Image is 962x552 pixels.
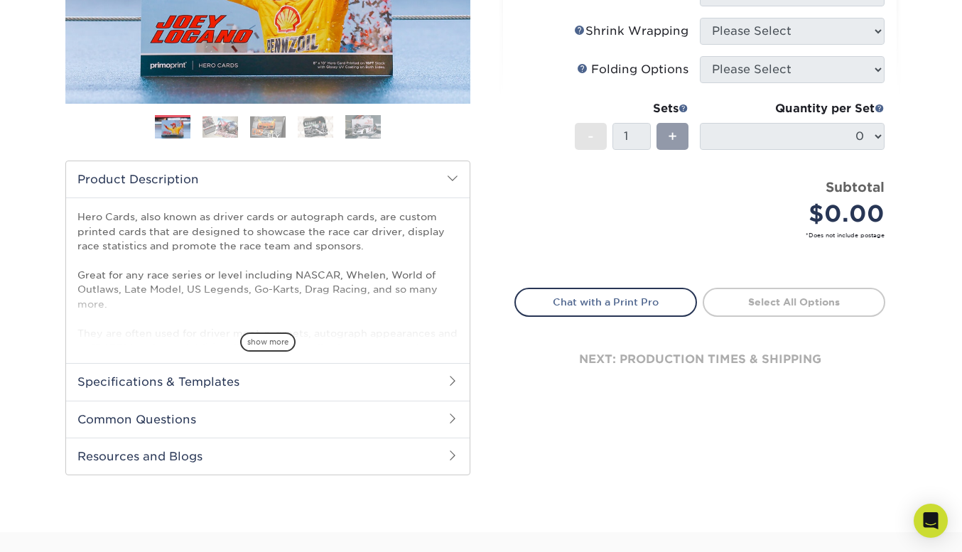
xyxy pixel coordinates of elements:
img: Hero Cards 05 [345,114,381,139]
span: show more [240,332,296,352]
h2: Product Description [66,161,470,197]
h2: Common Questions [66,401,470,438]
img: Hero Cards 01 [155,117,190,139]
img: Hero Cards 02 [202,116,238,138]
div: next: production times & shipping [514,317,885,402]
strong: Subtotal [826,179,885,195]
p: Hero Cards, also known as driver cards or autograph cards, are custom printed cards that are desi... [77,210,458,441]
div: Shrink Wrapping [574,23,688,40]
div: Open Intercom Messenger [914,504,948,538]
span: - [588,126,594,147]
a: Chat with a Print Pro [514,288,697,316]
iframe: Google Customer Reviews [4,509,121,547]
h2: Specifications & Templates [66,363,470,400]
div: Folding Options [577,61,688,78]
h2: Resources and Blogs [66,438,470,475]
div: Quantity per Set [700,100,885,117]
img: Hero Cards 03 [250,116,286,138]
img: Hero Cards 04 [298,116,333,138]
div: $0.00 [710,197,885,231]
a: Select All Options [703,288,885,316]
span: + [668,126,677,147]
div: Sets [575,100,688,117]
small: *Does not include postage [526,231,885,239]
